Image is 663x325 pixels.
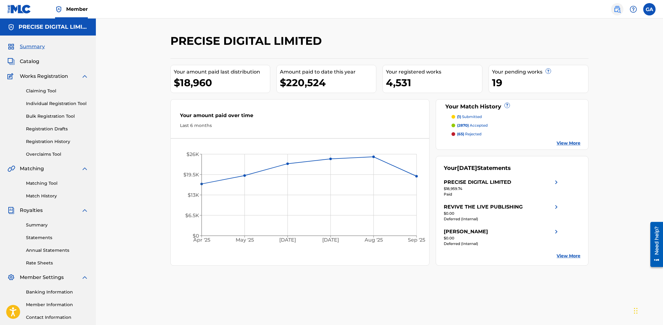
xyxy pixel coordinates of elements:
[444,228,488,235] div: [PERSON_NAME]
[557,253,580,259] a: View More
[457,123,488,128] p: accepted
[20,207,43,214] span: Royalties
[364,237,383,243] tspan: Aug '25
[444,235,560,241] div: $0.00
[634,302,638,320] div: Drag
[457,114,482,120] p: submitted
[457,114,461,119] span: (1)
[186,151,199,157] tspan: $26K
[193,233,199,239] tspan: $0
[632,295,663,325] iframe: Chat Widget
[553,179,560,186] img: right chevron icon
[408,237,425,243] tspan: Sep '25
[280,68,376,76] div: Amount paid to date this year
[7,43,15,50] img: Summary
[546,69,551,74] span: ?
[444,216,560,222] div: Deferred (Internal)
[444,228,560,247] a: [PERSON_NAME]right chevron icon$0.00Deferred (Internal)
[451,114,581,120] a: (1) submitted
[627,3,639,15] div: Help
[185,213,199,218] tspan: $6.5K
[444,179,511,186] div: PRECISE DIGITAL LIMITED
[26,113,88,120] a: Bulk Registration Tool
[492,76,588,90] div: 19
[26,302,88,308] a: Member Information
[505,103,510,108] span: ?
[630,6,637,13] img: help
[26,222,88,228] a: Summary
[444,164,511,172] div: Your Statements
[20,274,64,281] span: Member Settings
[451,123,581,128] a: (2870) accepted
[81,274,88,281] img: expand
[20,58,39,65] span: Catalog
[236,237,254,243] tspan: May '25
[26,289,88,295] a: Banking Information
[26,138,88,145] a: Registration History
[444,103,581,111] div: Your Match History
[553,203,560,211] img: right chevron icon
[26,126,88,132] a: Registration Drafts
[457,131,481,137] p: rejected
[614,6,621,13] img: search
[19,23,88,31] h5: PRECISE DIGITAL LIMITED
[646,219,663,270] iframe: Resource Center
[386,76,482,90] div: 4,531
[279,237,296,243] tspan: [DATE]
[180,122,420,129] div: Last 6 months
[26,193,88,199] a: Match History
[611,3,623,15] a: Public Search
[180,112,420,122] div: Your amount paid over time
[170,34,325,48] h2: PRECISE DIGITAL LIMITED
[457,123,469,128] span: (2870)
[81,207,88,214] img: expand
[66,6,88,13] span: Member
[20,73,68,80] span: Works Registration
[444,203,560,222] a: REVIVE THE LIVE PUBLISHINGright chevron icon$0.00Deferred (Internal)
[174,76,270,90] div: $18,960
[444,241,560,247] div: Deferred (Internal)
[444,179,560,197] a: PRECISE DIGITAL LIMITEDright chevron icon$18,959.74Paid
[26,100,88,107] a: Individual Registration Tool
[7,23,15,31] img: Accounts
[492,68,588,76] div: Your pending works
[188,192,199,198] tspan: $13K
[7,73,15,80] img: Works Registration
[444,186,560,192] div: $18,959.74
[386,68,482,76] div: Your registered works
[322,237,339,243] tspan: [DATE]
[55,6,62,13] img: Top Rightsholder
[26,247,88,254] a: Annual Statements
[26,314,88,321] a: Contact Information
[643,3,656,15] div: User Menu
[20,43,45,50] span: Summary
[7,58,15,65] img: Catalog
[7,165,15,172] img: Matching
[457,132,464,136] span: (65)
[444,203,523,211] div: REVIVE THE LIVE PUBLISHING
[557,140,580,146] a: View More
[7,207,15,214] img: Royalties
[26,234,88,241] a: Statements
[174,68,270,76] div: Your amount paid last distribution
[183,172,199,178] tspan: $19.5K
[81,73,88,80] img: expand
[457,165,477,171] span: [DATE]
[81,165,88,172] img: expand
[7,274,15,281] img: Member Settings
[451,131,581,137] a: (65) rejected
[444,211,560,216] div: $0.00
[444,192,560,197] div: Paid
[26,180,88,187] a: Matching Tool
[26,88,88,94] a: Claiming Tool
[20,165,44,172] span: Matching
[7,5,31,14] img: MLC Logo
[553,228,560,235] img: right chevron icon
[7,58,39,65] a: CatalogCatalog
[280,76,376,90] div: $220,524
[26,260,88,266] a: Rate Sheets
[7,43,45,50] a: SummarySummary
[26,151,88,158] a: Overclaims Tool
